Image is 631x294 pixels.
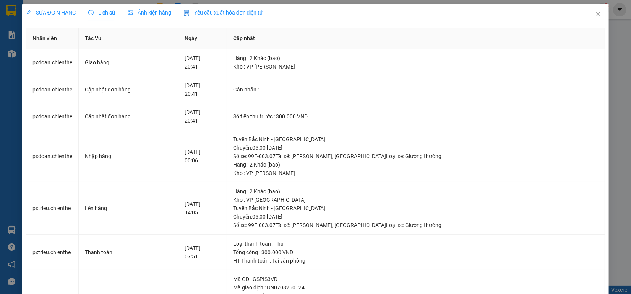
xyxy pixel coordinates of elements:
div: Tuyến : Bắc Ninh - [GEOGRAPHIC_DATA] Chuyến: 05:00 [DATE] Số xe: 99F-003.07 Tài xế: [PERSON_NAME]... [233,135,599,160]
div: Cập nhật đơn hàng [85,85,172,94]
th: Nhân viên [26,28,79,49]
div: Lên hàng [85,204,172,212]
span: picture [128,10,133,15]
td: pxtrieu.chienthe [26,182,79,235]
img: icon [183,10,190,16]
div: Nhập hàng [85,152,172,160]
span: Yêu cầu xuất hóa đơn điện tử [183,10,263,16]
div: Mã giao dịch : BN0708250124 [233,283,599,292]
td: pxdoan.chienthe [26,103,79,130]
th: Tác Vụ [79,28,179,49]
td: pxtrieu.chienthe [26,235,79,270]
td: pxdoan.chienthe [26,49,79,76]
td: pxdoan.chienthe [26,76,79,103]
div: Kho : VP [PERSON_NAME] [233,169,599,177]
div: [DATE] 00:06 [185,148,221,165]
th: Cập nhật [227,28,605,49]
div: [DATE] 20:41 [185,54,221,71]
button: Close [587,4,609,25]
div: Hàng : 2 Khác (bao) [233,187,599,196]
div: [DATE] 14:05 [185,200,221,217]
div: [DATE] 20:41 [185,81,221,98]
div: Cập nhật đơn hàng [85,112,172,121]
div: Kho : VP [PERSON_NAME] [233,62,599,71]
div: Hàng : 2 Khác (bao) [233,160,599,169]
span: close [595,11,601,17]
span: SỬA ĐƠN HÀNG [26,10,76,16]
div: Giao hàng [85,58,172,67]
span: clock-circle [88,10,94,15]
div: Mã GD : GSPIS3VD [233,275,599,283]
div: [DATE] 07:51 [185,244,221,261]
span: Lịch sử [88,10,115,16]
div: HT Thanh toán : Tại văn phòng [233,256,599,265]
div: Kho : VP [GEOGRAPHIC_DATA] [233,196,599,204]
div: Số tiền thu trước : 300.000 VND [233,112,599,121]
div: Tuyến : Bắc Ninh - [GEOGRAPHIC_DATA] Chuyến: 05:00 [DATE] Số xe: 99F-003.07 Tài xế: [PERSON_NAME]... [233,204,599,229]
div: Gán nhãn : [233,85,599,94]
td: pxdoan.chienthe [26,130,79,183]
div: [DATE] 20:41 [185,108,221,125]
div: Tổng cộng : 300.000 VND [233,248,599,256]
div: Thanh toán [85,248,172,256]
th: Ngày [178,28,227,49]
span: edit [26,10,31,15]
div: Hàng : 2 Khác (bao) [233,54,599,62]
span: Ảnh kiện hàng [128,10,171,16]
div: Loại thanh toán : Thu [233,240,599,248]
